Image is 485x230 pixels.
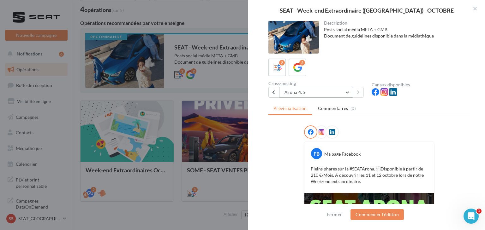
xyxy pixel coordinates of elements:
[324,211,344,218] button: Fermer
[318,105,348,112] span: Commentaires
[268,81,367,86] div: Cross-posting
[324,26,465,39] div: Posts social média META + GMB Document de guidelines disponible dans la médiathèque
[299,60,305,66] div: 2
[279,60,285,66] div: 2
[350,106,356,111] span: (0)
[464,209,479,224] iframe: Intercom live chat
[350,209,404,220] button: Commencer l'édition
[258,8,475,13] div: SEAT - Week-end Extraordinaire ([GEOGRAPHIC_DATA]) - OCTOBRE
[279,87,353,98] button: Arona 4:5
[311,166,428,185] p: Pleins phares sur la #SEATArona. Disponible à partir de 210 €/Mois. À découvrir les 11 et 12 octo...
[311,148,322,159] div: FB
[476,209,482,214] span: 1
[324,151,361,157] div: Ma page Facebook
[372,83,470,87] div: Canaux disponibles
[324,21,465,25] div: Description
